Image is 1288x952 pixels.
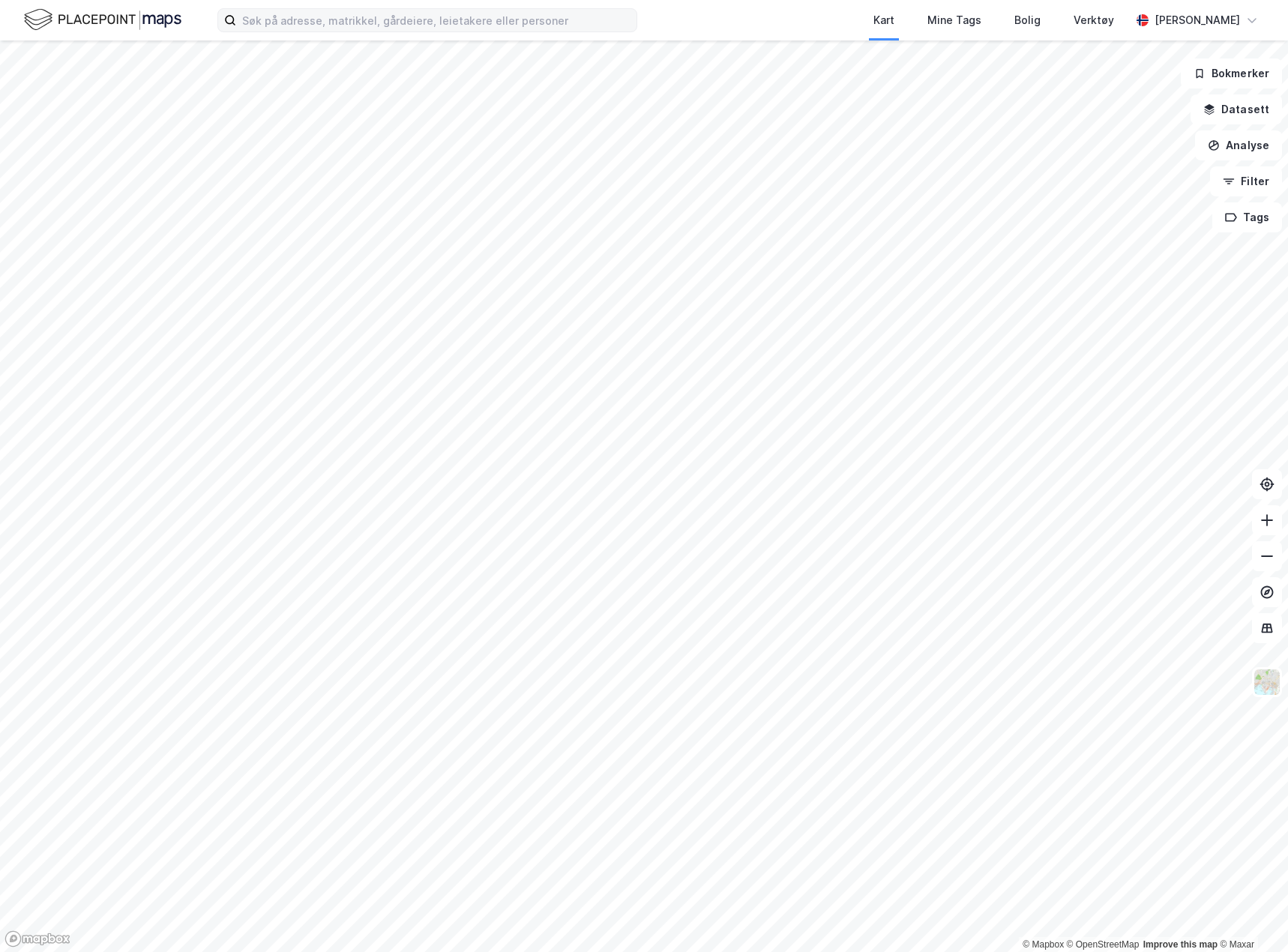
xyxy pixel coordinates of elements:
img: logo.f888ab2527a4732fd821a326f86c7f29.svg [24,7,181,33]
input: Søk på adresse, matrikkel, gårdeiere, leietakere eller personer [236,9,637,31]
div: Mine Tags [927,11,981,29]
div: Bolig [1014,11,1041,29]
iframe: Chat Widget [1213,880,1288,952]
div: Verktøy [1074,11,1114,29]
div: Kontrollprogram for chat [1213,880,1288,952]
div: Kart [873,11,894,29]
div: [PERSON_NAME] [1155,11,1240,29]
